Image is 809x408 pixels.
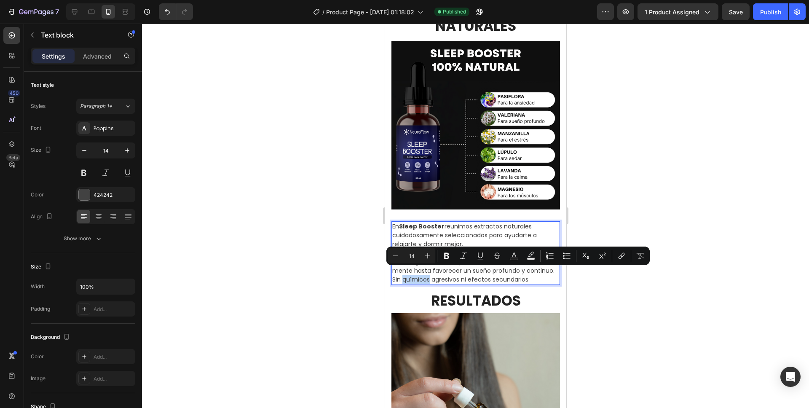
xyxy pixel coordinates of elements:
div: Width [31,283,45,290]
button: Save [722,3,750,20]
div: Image [31,375,46,382]
input: Auto [77,279,135,294]
span: Published [443,8,466,16]
div: Publish [760,8,781,16]
p: Advanced [83,52,112,61]
p: Settings [42,52,65,61]
div: Font [31,124,41,132]
div: Poppins [94,125,133,132]
button: 7 [3,3,63,20]
iframe: Design area [385,24,566,408]
div: Background [31,332,72,343]
div: 450 [8,90,20,97]
div: Add... [94,353,133,361]
div: Add... [94,375,133,383]
button: Paragraph 1* [76,99,135,114]
span: / [322,8,324,16]
span: Paragraph 1* [80,102,112,110]
div: Styles [31,102,46,110]
span: Product Page - [DATE] 01:18:02 [326,8,414,16]
div: Open Intercom Messenger [780,367,801,387]
button: Show more [31,231,135,246]
div: Add... [94,306,133,313]
div: Padding [31,305,50,313]
div: Align [31,211,54,223]
div: Editor contextual toolbar [386,247,650,265]
div: Text style [31,81,54,89]
div: 424242 [94,191,133,199]
p: Text block [41,30,113,40]
div: Undo/Redo [159,3,193,20]
div: Size [31,261,53,273]
div: Show more [64,234,103,243]
div: Beta [6,154,20,161]
div: Size [31,145,53,156]
div: Color [31,353,44,360]
button: 1 product assigned [638,3,718,20]
p: 7 [55,7,59,17]
button: Publish [753,3,788,20]
span: 1 product assigned [645,8,699,16]
div: Color [31,191,44,199]
span: Save [729,8,743,16]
